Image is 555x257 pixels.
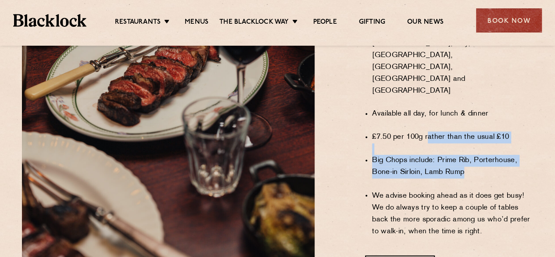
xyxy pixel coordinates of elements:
[372,131,533,143] li: £7.50 per 100g rather than the usual £10
[372,190,533,237] li: We advise booking ahead as it does get busy! We do always try to keep a couple of tables back the...
[313,18,337,28] a: People
[219,18,289,28] a: The Blacklock Way
[185,18,208,28] a: Menus
[372,26,533,97] li: Every [DATE] in [PERSON_NAME][GEOGRAPHIC_DATA], City, [GEOGRAPHIC_DATA], [GEOGRAPHIC_DATA], [GEOG...
[476,8,542,33] div: Book Now
[407,18,444,28] a: Our News
[359,18,385,28] a: Gifting
[13,14,86,26] img: BL_Textured_Logo-footer-cropped.svg
[372,108,533,120] li: Available all day, for lunch & dinner
[372,155,533,178] li: Big Chops include: Prime Rib, Porterhouse, Bone-in Sirloin, Lamb Rump
[115,18,161,28] a: Restaurants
